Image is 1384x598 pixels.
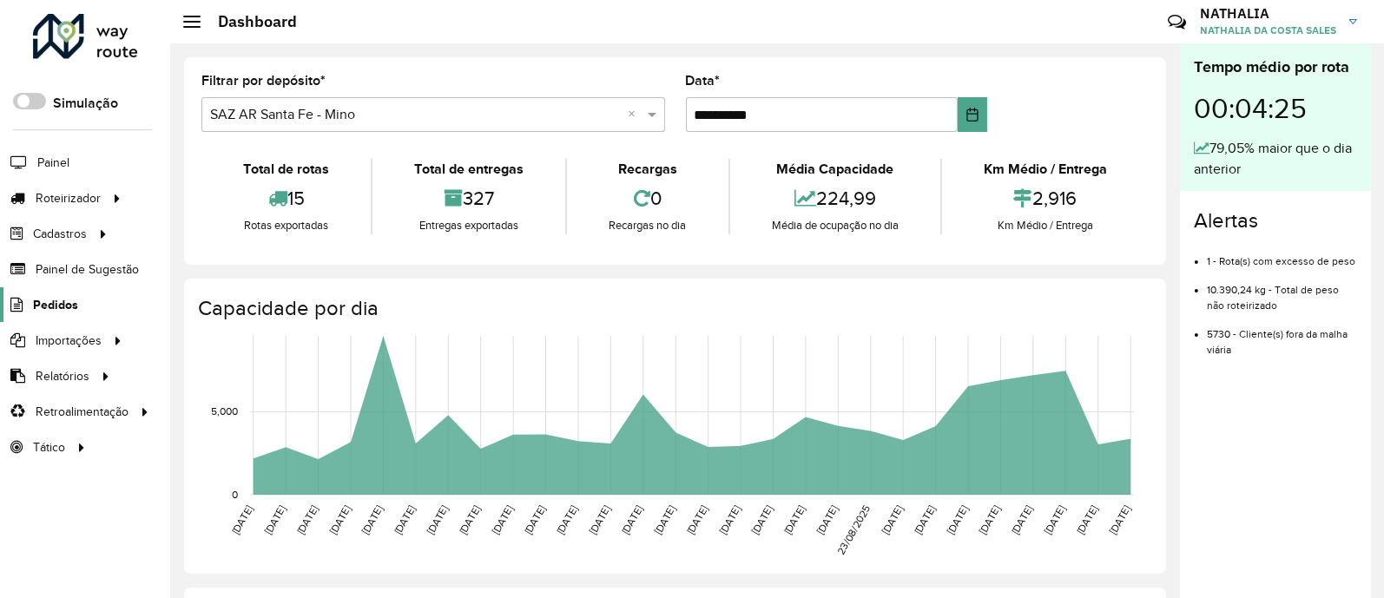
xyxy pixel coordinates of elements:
text: [DATE] [684,503,709,536]
div: 79,05% maior que o dia anterior [1194,138,1357,180]
text: [DATE] [814,503,840,536]
button: Choose Date [958,97,987,132]
text: [DATE] [522,503,547,536]
span: Relatórios [36,367,89,385]
text: [DATE] [229,503,254,536]
span: Roteirizador [36,189,101,207]
text: [DATE] [1009,503,1034,536]
div: Entregas exportadas [377,217,561,234]
li: 1 - Rota(s) com excesso de peso [1207,240,1357,269]
text: [DATE] [912,503,937,536]
span: Clear all [629,104,643,125]
text: [DATE] [587,503,612,536]
span: Painel [37,154,69,172]
text: [DATE] [652,503,677,536]
label: Filtrar por depósito [201,70,326,91]
div: Total de rotas [206,159,366,180]
span: Tático [33,438,65,457]
h3: NATHALIA [1200,5,1336,22]
li: 5730 - Cliente(s) fora da malha viária [1207,313,1357,358]
text: 5,000 [211,406,238,417]
div: 0 [571,180,723,217]
div: 2,916 [946,180,1144,217]
div: Km Médio / Entrega [946,217,1144,234]
text: [DATE] [490,503,515,536]
text: [DATE] [619,503,644,536]
span: Cadastros [33,225,87,243]
text: [DATE] [392,503,417,536]
a: Contato Rápido [1158,3,1196,41]
span: Painel de Sugestão [36,260,139,279]
text: [DATE] [359,503,385,536]
div: Recargas [571,159,723,180]
text: [DATE] [977,503,1002,536]
text: [DATE] [749,503,774,536]
text: [DATE] [326,503,352,536]
span: NATHALIA DA COSTA SALES [1200,23,1336,38]
text: [DATE] [880,503,905,536]
text: [DATE] [1107,503,1132,536]
div: 224,99 [735,180,936,217]
text: 23/08/2025 [834,503,872,557]
span: Retroalimentação [36,403,129,421]
label: Data [686,70,721,91]
div: Km Médio / Entrega [946,159,1144,180]
div: Total de entregas [377,159,561,180]
text: [DATE] [781,503,807,536]
li: 10.390,24 kg - Total de peso não roteirizado [1207,269,1357,313]
span: Pedidos [33,296,78,314]
text: [DATE] [717,503,742,536]
text: [DATE] [425,503,450,536]
span: Importações [36,332,102,350]
div: Rotas exportadas [206,217,366,234]
text: [DATE] [554,503,579,536]
label: Simulação [53,93,118,114]
div: Média de ocupação no dia [735,217,936,234]
div: 15 [206,180,366,217]
text: 0 [232,489,238,500]
div: Tempo médio por rota [1194,56,1357,79]
text: [DATE] [294,503,320,536]
div: Média Capacidade [735,159,936,180]
h2: Dashboard [201,12,297,31]
text: [DATE] [457,503,482,536]
text: [DATE] [262,503,287,536]
text: [DATE] [945,503,970,536]
div: 327 [377,180,561,217]
h4: Capacidade por dia [198,296,1149,321]
div: Recargas no dia [571,217,723,234]
text: [DATE] [1042,503,1067,536]
div: 00:04:25 [1194,79,1357,138]
h4: Alertas [1194,208,1357,233]
text: [DATE] [1074,503,1099,536]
